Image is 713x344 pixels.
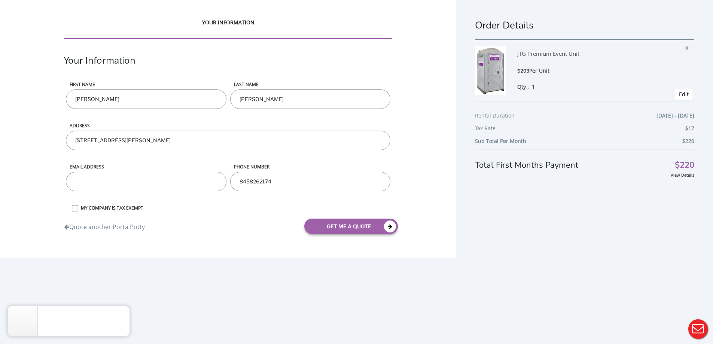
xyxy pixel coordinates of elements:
[304,219,398,234] button: get me a quote
[475,111,694,124] div: Rental Duration
[517,83,664,91] div: Qty :
[685,124,694,133] span: $17
[683,314,713,344] button: Live Chat
[475,124,694,137] div: Tax Rate
[64,19,392,39] div: YOUR INFORMATION
[685,42,692,52] span: X
[66,164,226,170] label: Email address
[66,81,226,88] label: First name
[64,54,392,81] div: Your Information
[77,205,392,211] label: MY COMPANY IS TAX EXEMPT
[682,137,694,144] b: $220
[529,67,549,74] span: Per Unit
[679,91,689,98] a: Edit
[532,83,535,90] span: 1
[675,161,694,169] span: $220
[517,67,664,75] div: $203
[475,149,694,171] div: Total First Months Payment
[475,137,526,144] b: Sub Total Per Month
[671,172,694,178] a: View Details
[230,81,390,88] label: LAST NAME
[64,219,145,231] a: Quote another Porta Potty
[656,111,694,120] span: [DATE] - [DATE]
[475,19,694,32] h1: Order Details
[230,164,390,170] label: phone number
[517,46,664,67] div: JTG Premium Event Unit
